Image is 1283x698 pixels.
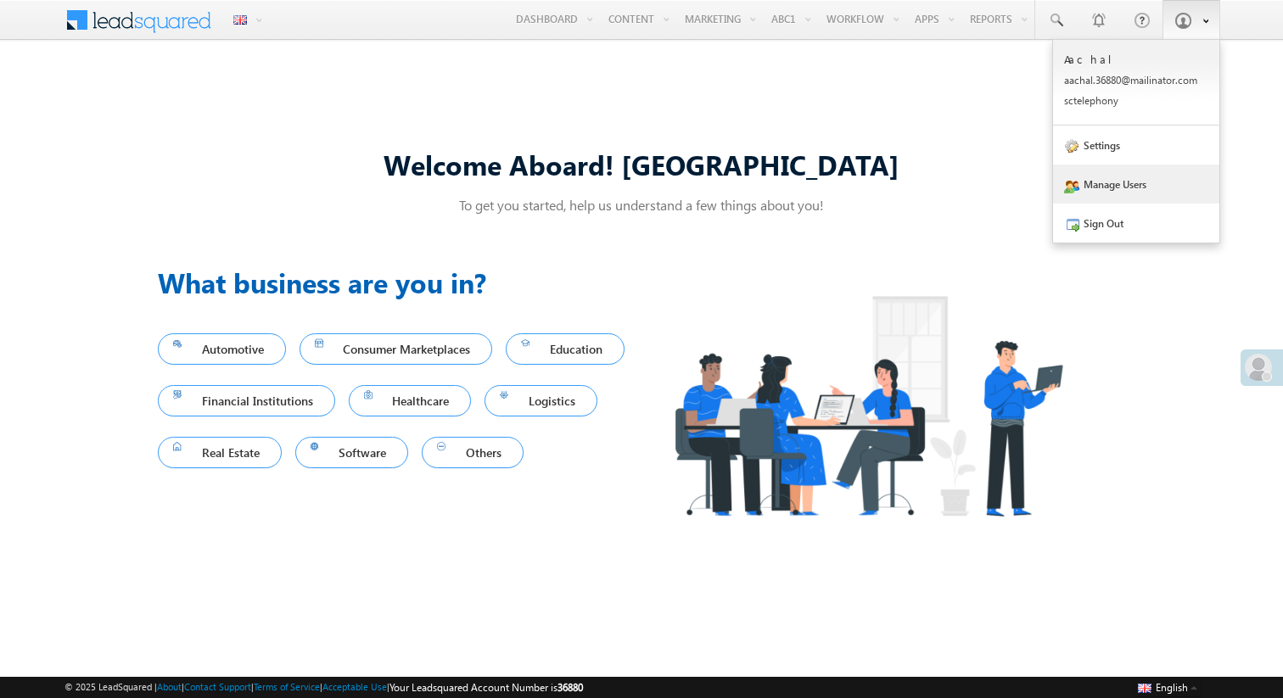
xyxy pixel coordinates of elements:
[315,338,478,360] span: Consumer Marketplaces
[1156,681,1188,694] span: English
[1064,94,1208,107] p: sctel ephon y
[500,389,582,412] span: Logistics
[641,262,1095,550] img: Industry.png
[311,441,394,464] span: Software
[521,338,609,360] span: Education
[1053,165,1219,204] a: Manage Users
[1064,52,1208,66] p: Aachal
[322,681,387,692] a: Acceptable Use
[364,389,457,412] span: Healthcare
[1053,204,1219,243] a: Sign Out
[1134,677,1202,697] button: English
[1064,74,1208,87] p: aacha l.368 80@ma ilina tor.c om
[1053,126,1219,165] a: Settings
[389,681,583,694] span: Your Leadsquared Account Number is
[173,389,320,412] span: Financial Institutions
[158,262,641,303] h3: What business are you in?
[184,681,251,692] a: Contact Support
[173,441,266,464] span: Real Estate
[64,679,583,695] span: © 2025 LeadSquared | | | | |
[254,681,320,692] a: Terms of Service
[158,146,1125,182] div: Welcome Aboard! [GEOGRAPHIC_DATA]
[157,681,182,692] a: About
[437,441,508,464] span: Others
[1053,40,1219,126] a: Aachal aachal.36880@mailinator.com sctelephony
[173,338,271,360] span: Automotive
[158,196,1125,214] p: To get you started, help us understand a few things about you!
[557,681,583,694] span: 36880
